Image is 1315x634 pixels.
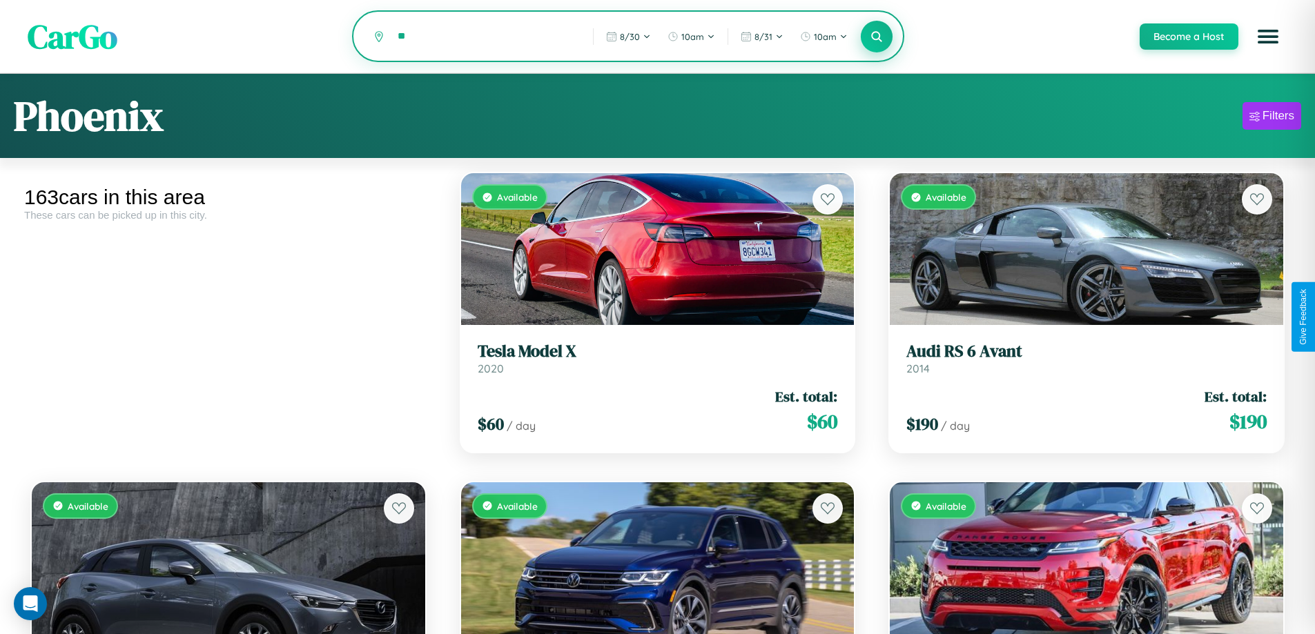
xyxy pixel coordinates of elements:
[793,26,855,48] button: 10am
[24,209,433,221] div: These cars can be picked up in this city.
[661,26,722,48] button: 10am
[926,191,966,203] span: Available
[926,500,966,512] span: Available
[599,26,658,48] button: 8/30
[28,14,117,59] span: CarGo
[754,31,772,42] span: 8 / 31
[1298,289,1308,345] div: Give Feedback
[906,413,938,435] span: $ 190
[478,341,838,361] h3: Tesla Model X
[1229,408,1267,435] span: $ 190
[906,341,1267,361] h3: Audi RS 6 Avant
[814,31,837,42] span: 10am
[906,361,930,375] span: 2014
[1243,102,1301,130] button: Filters
[1140,23,1238,50] button: Become a Host
[681,31,704,42] span: 10am
[497,500,538,512] span: Available
[1205,386,1267,406] span: Est. total:
[807,408,837,435] span: $ 60
[68,500,108,512] span: Available
[14,88,164,144] h1: Phoenix
[734,26,790,48] button: 8/31
[497,191,538,203] span: Available
[478,361,504,375] span: 2020
[941,419,970,433] span: / day
[620,31,640,42] span: 8 / 30
[1263,109,1294,123] div: Filters
[14,587,47,620] div: Open Intercom Messenger
[478,341,838,375] a: Tesla Model X2020
[24,186,433,209] div: 163 cars in this area
[906,341,1267,375] a: Audi RS 6 Avant2014
[478,413,504,435] span: $ 60
[507,419,536,433] span: / day
[775,386,837,406] span: Est. total:
[1249,17,1287,56] button: Open menu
